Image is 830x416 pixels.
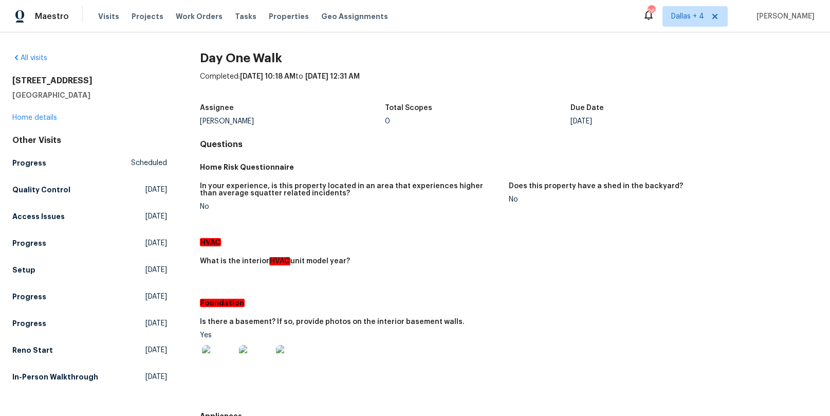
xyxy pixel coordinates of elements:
[200,332,501,384] div: Yes
[648,6,655,16] div: 265
[12,90,167,100] h5: [GEOGRAPHIC_DATA]
[509,183,683,190] h5: Does this property have a shed in the backyard?
[12,55,47,62] a: All visits
[12,211,65,222] h5: Access Issues
[305,73,360,80] span: [DATE] 12:31 AM
[98,11,119,22] span: Visits
[200,318,465,325] h5: Is there a basement? If so, provide photos on the interior basement walls.
[235,13,256,20] span: Tasks
[131,158,167,168] span: Scheduled
[385,104,432,112] h5: Total Scopes
[509,196,809,203] div: No
[671,11,704,22] span: Dallas + 4
[12,238,46,248] h5: Progress
[132,11,163,22] span: Projects
[12,135,167,146] div: Other Visits
[145,318,167,329] span: [DATE]
[176,11,223,22] span: Work Orders
[145,372,167,382] span: [DATE]
[145,265,167,275] span: [DATE]
[12,76,167,86] h2: [STREET_ADDRESS]
[12,368,167,386] a: In-Person Walkthrough[DATE]
[200,139,818,150] h4: Questions
[12,207,167,226] a: Access Issues[DATE]
[12,345,53,355] h5: Reno Start
[200,258,350,265] h5: What is the interior unit model year?
[200,299,245,307] em: Foundation
[240,73,296,80] span: [DATE] 10:18 AM
[12,261,167,279] a: Setup[DATE]
[12,372,98,382] h5: In-Person Walkthrough
[12,180,167,199] a: Quality Control[DATE]
[200,53,818,63] h2: Day One Walk
[145,211,167,222] span: [DATE]
[200,118,385,125] div: [PERSON_NAME]
[12,185,70,195] h5: Quality Control
[12,158,46,168] h5: Progress
[200,104,234,112] h5: Assignee
[269,11,309,22] span: Properties
[752,11,815,22] span: [PERSON_NAME]
[12,341,167,359] a: Reno Start[DATE]
[200,183,501,197] h5: In your experience, is this property located in an area that experiences higher than average squa...
[12,318,46,329] h5: Progress
[35,11,69,22] span: Maestro
[570,104,604,112] h5: Due Date
[200,203,501,210] div: No
[145,345,167,355] span: [DATE]
[145,238,167,248] span: [DATE]
[12,287,167,306] a: Progress[DATE]
[200,71,818,98] div: Completed: to
[321,11,388,22] span: Geo Assignments
[385,118,570,125] div: 0
[145,185,167,195] span: [DATE]
[145,292,167,302] span: [DATE]
[12,292,46,302] h5: Progress
[570,118,756,125] div: [DATE]
[200,238,221,246] em: HVAC
[12,234,167,252] a: Progress[DATE]
[12,154,167,172] a: ProgressScheduled
[12,265,35,275] h5: Setup
[12,314,167,333] a: Progress[DATE]
[269,257,290,265] em: HVAC
[12,114,57,121] a: Home details
[200,162,818,172] h5: Home Risk Questionnaire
